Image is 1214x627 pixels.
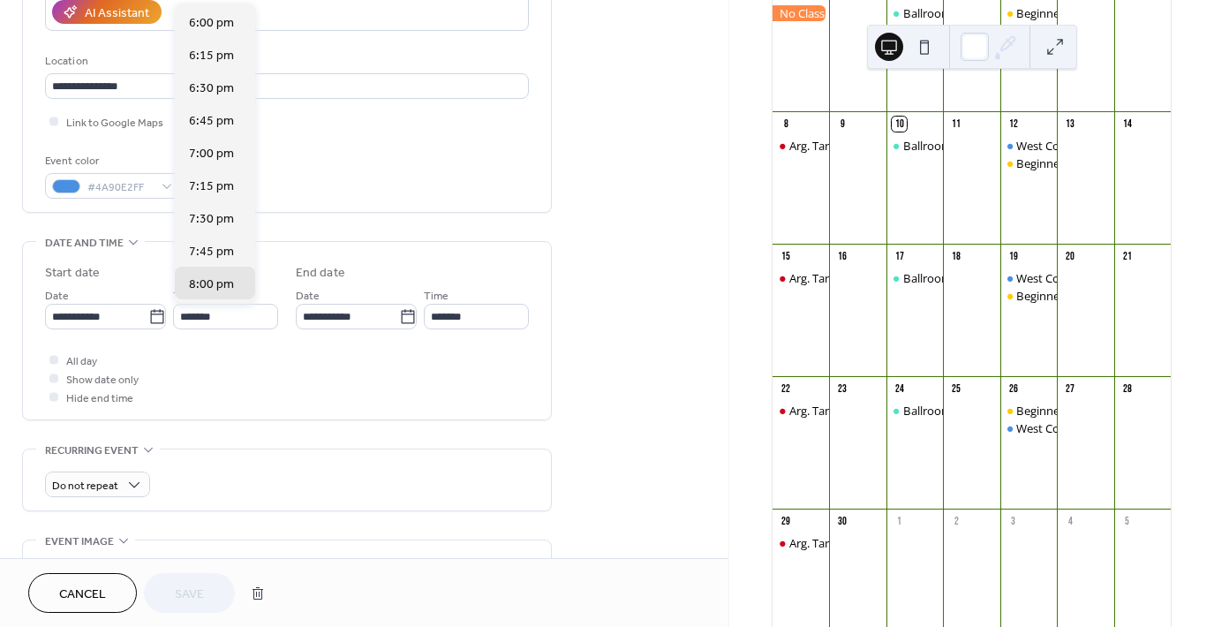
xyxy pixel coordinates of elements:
div: AI Assistant [85,4,149,23]
span: 7:30 pm [189,210,234,229]
div: Beginner Country [1000,5,1057,21]
div: End date [296,264,345,283]
div: 10 [892,117,907,132]
div: West Coast Swing [1000,138,1057,154]
div: 23 [835,381,850,397]
div: West Coast Swing [1000,270,1057,286]
div: 26 [1006,381,1021,397]
div: 8 [779,117,794,132]
div: Beginner Country [1000,288,1057,304]
span: 6:15 pm [189,47,234,65]
span: Recurring event [45,442,139,460]
span: 7:45 pm [189,243,234,261]
div: Arg. Tango Class [789,270,874,286]
div: Start date [45,264,100,283]
div: Beginner Country [1016,288,1110,304]
div: Beginner Country [1016,155,1110,171]
div: Arg. Tango Class [789,138,874,154]
span: Link to Google Maps [66,114,163,132]
div: 3 [1006,514,1021,529]
div: Ballroom Class [903,138,981,154]
div: West Coast Swing [1000,420,1057,436]
div: 14 [1120,117,1135,132]
div: 22 [779,381,794,397]
span: Date [45,287,69,306]
div: 29 [779,514,794,529]
div: Arg. Tango Class [773,535,829,551]
span: 7:15 pm [189,178,234,196]
div: 25 [949,381,964,397]
span: Time [173,287,198,306]
span: 6:45 pm [189,112,234,131]
div: 20 [1063,249,1078,264]
div: Ballroom Class [886,270,943,286]
div: Event color [45,152,177,170]
div: 11 [949,117,964,132]
div: 2 [949,514,964,529]
div: Arg. Tango Class [773,270,829,286]
div: 19 [1006,249,1021,264]
div: Arg. Tango Class [789,403,874,419]
div: Ballroom Class [886,403,943,419]
div: West Coast Swing [1016,420,1109,436]
div: 4 [1063,514,1078,529]
div: Beginner Country [1016,5,1110,21]
div: 1 [892,514,907,529]
div: 24 [892,381,907,397]
div: 16 [835,249,850,264]
div: Beginner Country [1000,155,1057,171]
div: 27 [1063,381,1078,397]
span: 6:00 pm [189,14,234,33]
div: Location [45,52,525,71]
div: West Coast Swing [1016,23,1109,39]
span: Date [296,287,320,306]
span: Cancel [59,585,106,604]
div: 12 [1006,117,1021,132]
div: Ballroom Class [903,5,981,21]
div: Beginner Country [1016,403,1110,419]
span: Event image [45,533,114,551]
div: 28 [1120,381,1135,397]
div: West Coast Swing [1016,270,1109,286]
button: Cancel [28,573,137,613]
span: Time [424,287,449,306]
div: 13 [1063,117,1078,132]
span: Show date only [66,371,139,389]
span: Hide end time [66,389,133,408]
div: Arg. Tango Class [773,138,829,154]
div: 30 [835,514,850,529]
div: Ballroom Class [886,5,943,21]
div: 17 [892,249,907,264]
span: 7:00 pm [189,145,234,163]
span: 8:00 pm [189,276,234,294]
div: Ballroom Class [886,138,943,154]
div: 18 [949,249,964,264]
div: 5 [1120,514,1135,529]
div: West Coast Swing [1016,138,1109,154]
div: Beginner Country [1000,403,1057,419]
div: 9 [835,117,850,132]
span: #4A90E2FF [87,178,153,197]
div: Ballroom Class [903,403,981,419]
span: 6:30 pm [189,79,234,98]
div: West Coast Swing [1000,23,1057,39]
div: 21 [1120,249,1135,264]
div: Ballroom Class [903,270,981,286]
div: Arg. Tango Class [789,535,874,551]
div: No Classes [773,5,829,21]
span: Date and time [45,234,124,253]
span: All day [66,352,97,371]
span: Do not repeat [52,476,118,496]
div: 15 [779,249,794,264]
div: Arg. Tango Class [773,403,829,419]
